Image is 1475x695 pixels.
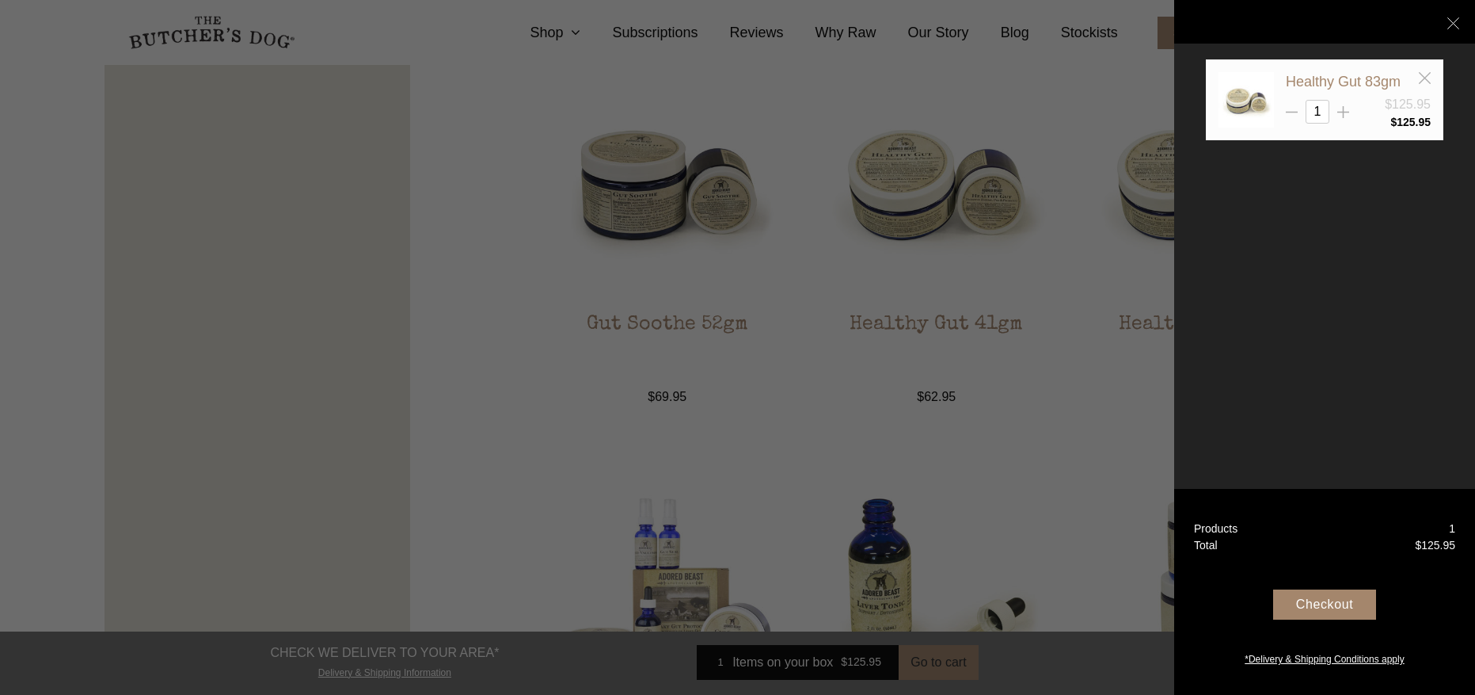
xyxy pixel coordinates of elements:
[1174,489,1475,695] a: Products 1 Total $125.95 Checkout
[1273,590,1376,620] div: Checkout
[1390,116,1431,128] bdi: 125.95
[1174,648,1475,666] a: *Delivery & Shipping Conditions apply
[1286,74,1401,90] a: Healthy Gut 83gm
[1194,521,1237,537] div: Products
[1415,539,1455,552] bdi: 125.95
[1218,72,1274,128] img: Healthy Gut 83gm
[1385,95,1431,114] div: $125.95
[1415,539,1421,552] span: $
[1449,521,1455,537] div: 1
[1390,116,1397,128] span: $
[1194,537,1218,554] div: Total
